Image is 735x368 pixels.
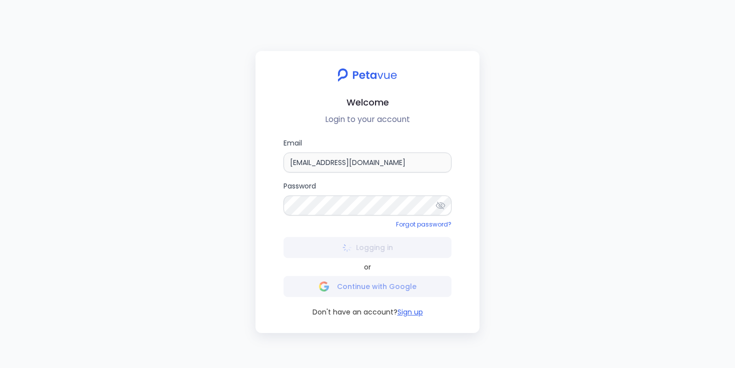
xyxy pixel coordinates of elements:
span: Don't have an account? [312,307,397,317]
button: Sign up [397,307,423,317]
span: or [364,262,371,272]
input: Email [283,152,451,172]
label: Email [283,137,451,172]
h2: Welcome [263,95,471,109]
p: Login to your account [263,113,471,125]
label: Password [283,180,451,215]
img: petavue logo [331,63,403,87]
input: Password [283,195,451,215]
a: Forgot password? [396,220,451,228]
